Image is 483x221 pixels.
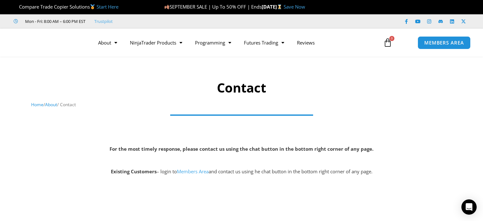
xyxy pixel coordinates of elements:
[3,167,480,176] p: – login to and contact us using he chat button in the bottom right corner of any page.
[45,101,57,107] a: About
[262,3,284,10] strong: [DATE]
[14,3,118,10] span: Compare Trade Copier Solutions
[110,146,373,152] strong: For the most timely response, please contact us using the chat button in the bottom right corner ...
[389,36,394,41] span: 0
[124,35,189,50] a: NinjaTrader Products
[277,4,282,9] img: ⌛
[92,35,377,50] nav: Menu
[31,100,452,109] nav: Breadcrumb
[97,3,118,10] a: Start Here
[14,4,19,9] img: 🏆
[189,35,238,50] a: Programming
[164,4,169,9] img: 🍂
[111,168,157,175] strong: Existing Customers
[31,101,44,107] a: Home
[424,40,464,45] span: MEMBERS AREA
[94,17,113,25] a: Trustpilot
[238,35,291,50] a: Futures Trading
[164,3,262,10] span: SEPTEMBER SALE | Up To 50% OFF | Ends
[461,199,477,215] div: Open Intercom Messenger
[23,17,85,25] span: Mon - Fri: 8:00 AM – 6:00 PM EST
[31,79,452,97] h1: Contact
[177,168,209,175] a: Members Area
[284,3,305,10] a: Save Now
[418,36,471,49] a: MEMBERS AREA
[374,33,402,52] a: 0
[92,35,124,50] a: About
[14,31,82,54] img: LogoAI | Affordable Indicators – NinjaTrader
[291,35,321,50] a: Reviews
[90,4,95,9] img: 🥇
